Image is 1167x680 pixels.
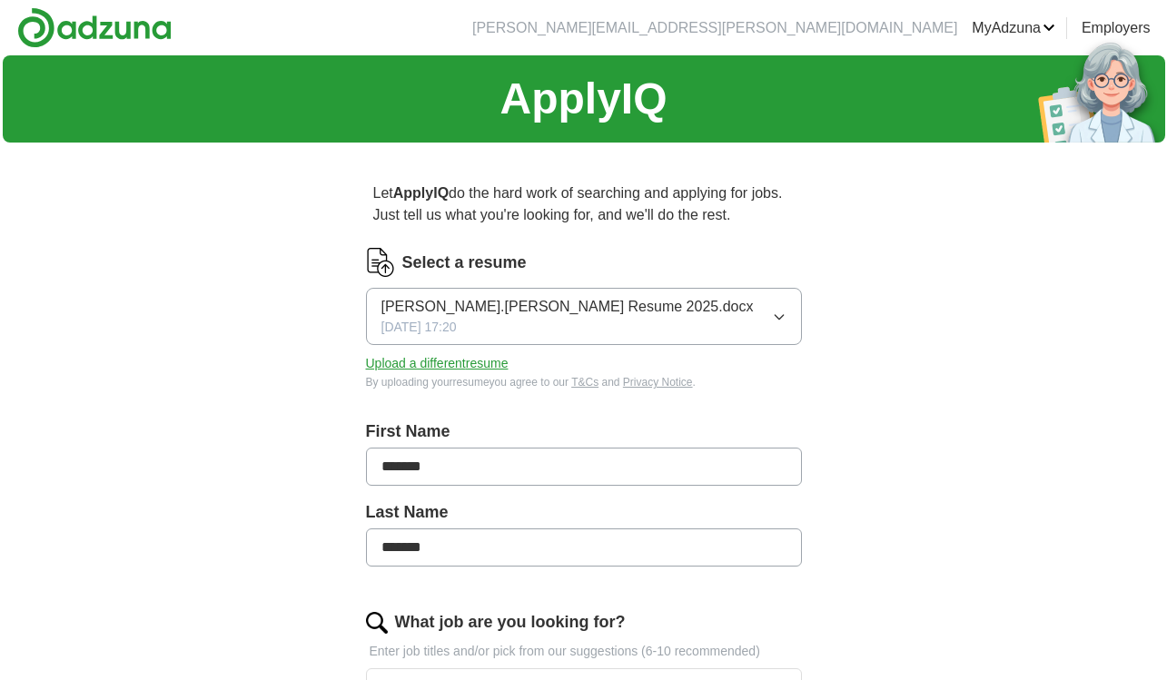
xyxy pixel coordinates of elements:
img: search.png [366,612,388,634]
label: What job are you looking for? [395,610,626,635]
label: First Name [366,419,802,444]
p: Let do the hard work of searching and applying for jobs. Just tell us what you're looking for, an... [366,175,802,233]
span: [PERSON_NAME].[PERSON_NAME] Resume 2025.docx [381,296,754,318]
label: Select a resume [402,251,527,275]
a: Employers [1082,17,1151,39]
img: Adzuna logo [17,7,172,48]
p: Enter job titles and/or pick from our suggestions (6-10 recommended) [366,642,802,661]
li: [PERSON_NAME][EMAIL_ADDRESS][PERSON_NAME][DOMAIN_NAME] [472,17,957,39]
span: [DATE] 17:20 [381,318,457,337]
button: [PERSON_NAME].[PERSON_NAME] Resume 2025.docx[DATE] 17:20 [366,288,802,345]
div: By uploading your resume you agree to our and . [366,374,802,390]
button: Upload a differentresume [366,354,509,373]
a: T&Cs [571,376,598,389]
strong: ApplyIQ [393,185,449,201]
a: MyAdzuna [972,17,1055,39]
img: CV Icon [366,248,395,277]
label: Last Name [366,500,802,525]
a: Privacy Notice [623,376,693,389]
h1: ApplyIQ [499,66,667,132]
